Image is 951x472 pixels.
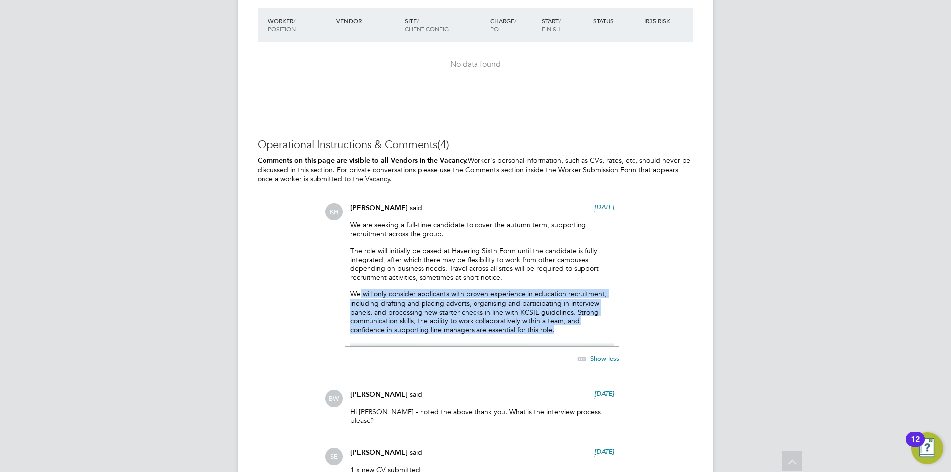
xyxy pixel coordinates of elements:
[911,432,943,464] button: Open Resource Center, 12 new notifications
[911,439,920,452] div: 12
[488,12,539,38] div: Charge
[350,289,614,334] p: We will only consider applicants with proven experience in education recruitment, including draft...
[590,354,619,363] span: Show less
[594,389,614,398] span: [DATE]
[350,448,408,457] span: [PERSON_NAME]
[594,447,614,456] span: [DATE]
[258,156,693,184] p: Worker's personal information, such as CVs, rates, etc, should never be discussed in this section...
[437,138,449,151] span: (4)
[325,390,343,407] span: BW
[642,12,676,30] div: IR35 Risk
[258,138,693,152] h3: Operational Instructions & Comments
[542,17,561,33] span: / Finish
[267,59,684,70] div: No data found
[405,17,449,33] span: / Client Config
[410,448,424,457] span: said:
[350,204,408,212] span: [PERSON_NAME]
[350,220,614,238] p: We are seeking a full-time candidate to cover the autumn term, supporting recruitment across the ...
[539,12,591,38] div: Start
[265,12,334,38] div: Worker
[490,17,516,33] span: / PO
[410,203,424,212] span: said:
[350,390,408,399] span: [PERSON_NAME]
[591,12,642,30] div: Status
[334,12,402,30] div: Vendor
[350,246,614,282] p: The role will initially be based at Havering Sixth Form until the candidate is fully integrated, ...
[325,203,343,220] span: KH
[258,157,468,165] b: Comments on this page are visible to all Vendors in the Vacancy.
[325,448,343,465] span: SE
[402,12,488,38] div: Site
[410,390,424,399] span: said:
[268,17,296,33] span: / Position
[594,203,614,211] span: [DATE]
[350,407,614,425] p: Hi [PERSON_NAME] - noted the above thank you. What is the interview process please?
